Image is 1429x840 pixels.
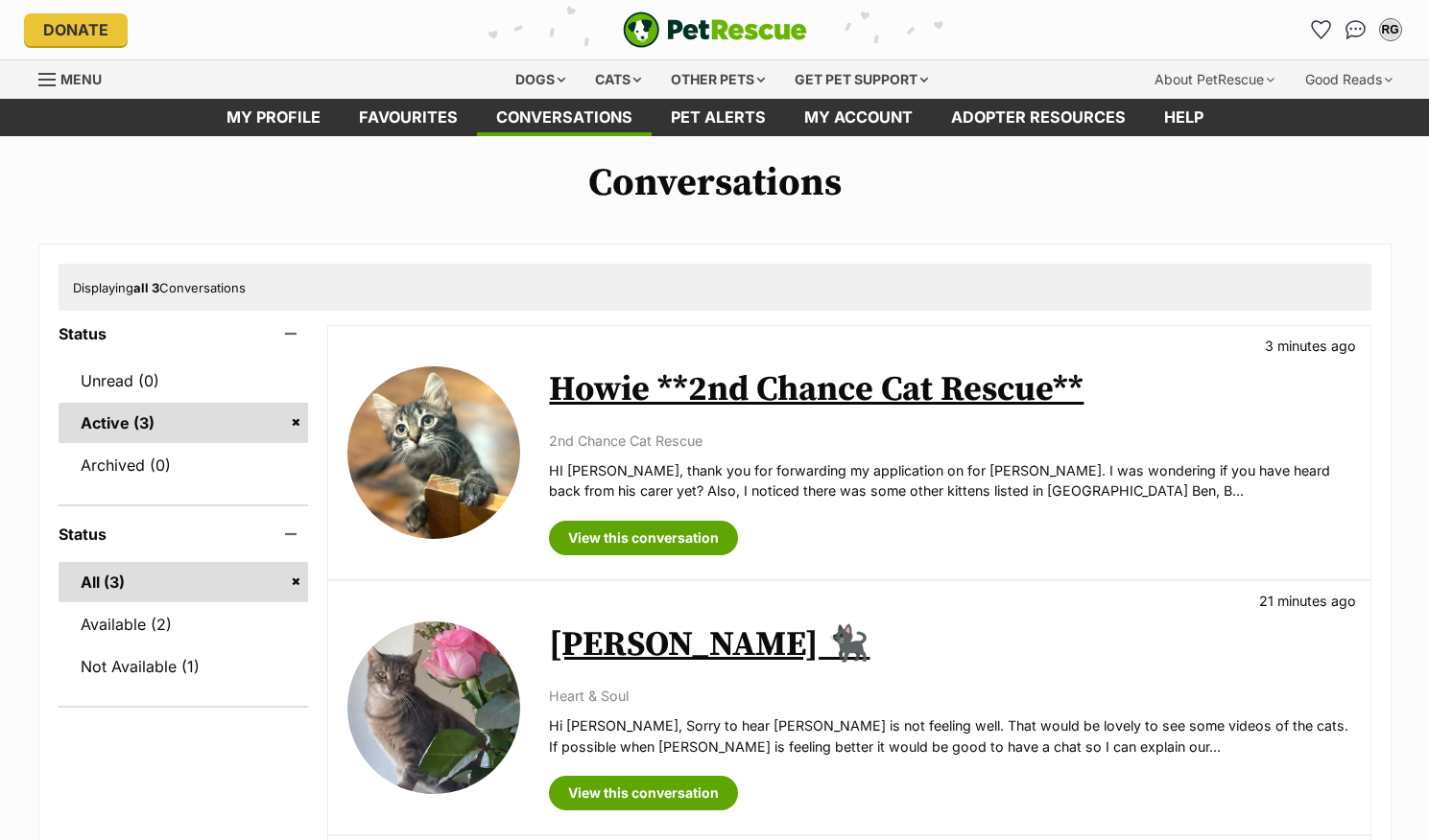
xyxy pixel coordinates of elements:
[549,623,869,666] a: [PERSON_NAME] 🐈‍⬛
[582,60,655,99] div: Cats
[59,325,309,342] header: Status
[59,562,309,602] a: All (3)
[1259,591,1356,611] p: 21 minutes ago
[549,715,1350,757] p: Hi [PERSON_NAME], Sorry to hear [PERSON_NAME] is not feeling well. That would be lovely to see so...
[38,60,115,95] a: Menu
[1306,14,1406,45] ul: Account quick links
[623,12,807,48] a: PetRescue
[1292,60,1406,99] div: Good Reads
[24,13,128,46] a: Donate
[477,99,652,136] a: conversations
[652,99,785,136] a: Pet alerts
[1145,99,1223,136] a: Help
[1265,336,1356,356] p: 3 minutes ago
[502,60,579,99] div: Dogs
[1341,14,1371,45] a: Conversations
[549,686,1350,706] p: Heart & Soul
[623,12,807,48] img: logo-e224e6f780fb5917bec1dbf3a21bbac754714ae5b6737aabdf751b685950b380.svg
[60,71,102,87] span: Menu
[1141,60,1288,99] div: About PetRescue
[59,604,309,644] a: Available (2)
[781,60,941,99] div: Get pet support
[1381,20,1400,39] div: RG
[347,621,520,794] img: Humphrey 🐈‍⬛
[59,361,309,401] a: Unread (0)
[549,431,1350,451] p: 2nd Chance Cat Rescue
[133,280,159,295] strong: all 3
[59,646,309,687] a: Not Available (1)
[549,368,1084,411] a: Howie **2nd Chance Cat Rescue**
[549,521,738,555] a: View this conversation
[549,776,738,810] a: View this conversation
[59,403,309,443] a: Active (3)
[1375,14,1406,45] button: My account
[1346,20,1366,39] img: chat-41dd97257d64d25036548639549fe6c8038ab92f7586957e7f3b1b290dea8141.svg
[347,366,520,539] img: Howie **2nd Chance Cat Rescue**
[932,99,1145,136] a: Adopter resources
[549,460,1350,502] p: HI [PERSON_NAME], thank you for forwarding my application on for [PERSON_NAME]. I was wondering i...
[73,280,246,295] span: Displaying Conversations
[1306,14,1337,45] a: Favourites
[207,99,340,136] a: My profile
[340,99,477,136] a: Favourites
[59,525,309,543] header: Status
[785,99,932,136] a: My account
[59,445,309,485] a: Archived (0)
[657,60,778,99] div: Other pets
